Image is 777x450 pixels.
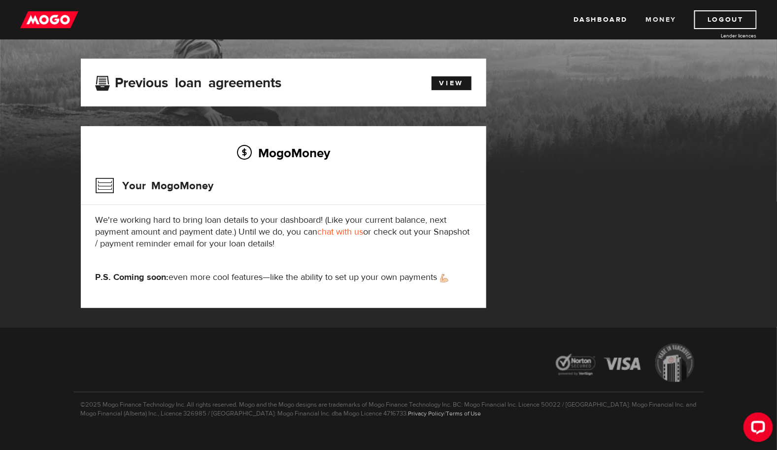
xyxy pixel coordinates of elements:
a: chat with us [318,226,364,238]
h2: MogoMoney [96,142,472,163]
iframe: LiveChat chat widget [736,409,777,450]
p: We're working hard to bring loan details to your dashboard! (Like your current balance, next paym... [96,214,472,250]
a: Money [645,10,676,29]
strong: P.S. Coming soon: [96,272,169,283]
h3: Your MogoMoney [96,173,214,199]
a: Privacy Policy [408,410,444,417]
p: even more cool features—like the ability to set up your own payments [96,272,472,283]
p: ©2025 Mogo Finance Technology Inc. All rights reserved. Mogo and the Mogo designs are trademarks ... [73,392,704,418]
a: Lender licences [683,32,757,39]
img: strong arm emoji [440,274,448,282]
a: Terms of Use [446,410,481,417]
a: View [432,76,472,90]
img: legal-icons-92a2ffecb4d32d839781d1b4e4802d7b.png [546,336,704,392]
a: Dashboard [574,10,628,29]
a: Logout [694,10,757,29]
h3: Previous loan agreements [96,75,282,88]
img: mogo_logo-11ee424be714fa7cbb0f0f49df9e16ec.png [20,10,78,29]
